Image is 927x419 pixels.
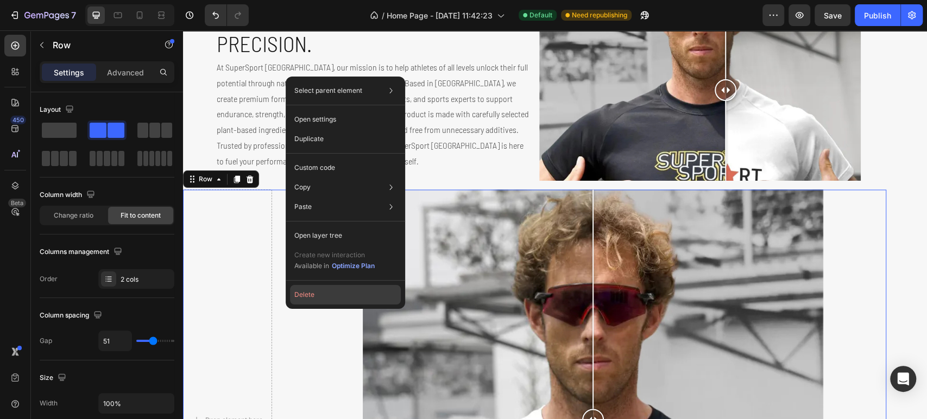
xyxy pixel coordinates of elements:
div: Beta [8,199,26,207]
div: Width [40,398,58,408]
p: Open layer tree [294,231,342,240]
button: Publish [855,4,900,26]
div: Publish [864,10,891,21]
div: Drop element here [22,385,80,393]
button: Save [815,4,850,26]
div: 2 cols [121,275,172,284]
p: Custom code [294,163,335,173]
p: Row [53,39,145,52]
p: Open settings [294,115,336,124]
div: Order [40,274,58,284]
div: Column width [40,188,97,202]
div: Open Intercom Messenger [890,366,916,392]
span: Change ratio [54,211,93,220]
button: Delete [290,285,401,304]
span: / [382,10,384,21]
p: Paste [294,202,312,212]
p: Duplicate [294,134,324,144]
div: Layout [40,103,76,117]
p: Select parent element [294,86,362,96]
div: Gap [40,336,52,346]
p: Advanced [107,67,144,78]
button: Optimize Plan [331,261,375,271]
div: Columns management [40,245,124,259]
button: 7 [4,4,81,26]
div: Undo/Redo [205,4,249,26]
div: Optimize Plan [332,261,375,271]
input: Auto [99,393,174,413]
p: Copy [294,182,311,192]
span: Need republishing [572,10,627,20]
p: 7 [71,9,76,22]
div: Row [14,144,31,154]
p: Create new interaction [294,250,375,261]
span: Available in [294,262,329,270]
span: Save [824,11,842,20]
span: Fit to content [121,211,161,220]
span: Default [529,10,552,20]
span: Home Page - [DATE] 11:42:23 [387,10,493,21]
div: Column spacing [40,308,104,323]
p: Settings [54,67,84,78]
iframe: Design area [183,30,927,419]
div: Size [40,371,68,385]
div: 450 [10,116,26,124]
input: Auto [99,331,131,351]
